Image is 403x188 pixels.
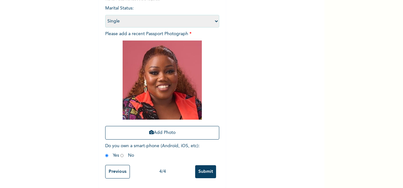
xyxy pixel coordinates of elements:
[105,144,200,158] span: Do you own a smart-phone (Android, iOS, etc) : Yes No
[105,6,219,23] span: Marital Status :
[105,165,130,179] input: Previous
[105,32,219,143] span: Please add a recent Passport Photograph
[105,126,219,140] button: Add Photo
[130,168,195,175] div: 4 / 4
[123,41,202,120] img: Crop
[195,165,216,178] input: Submit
